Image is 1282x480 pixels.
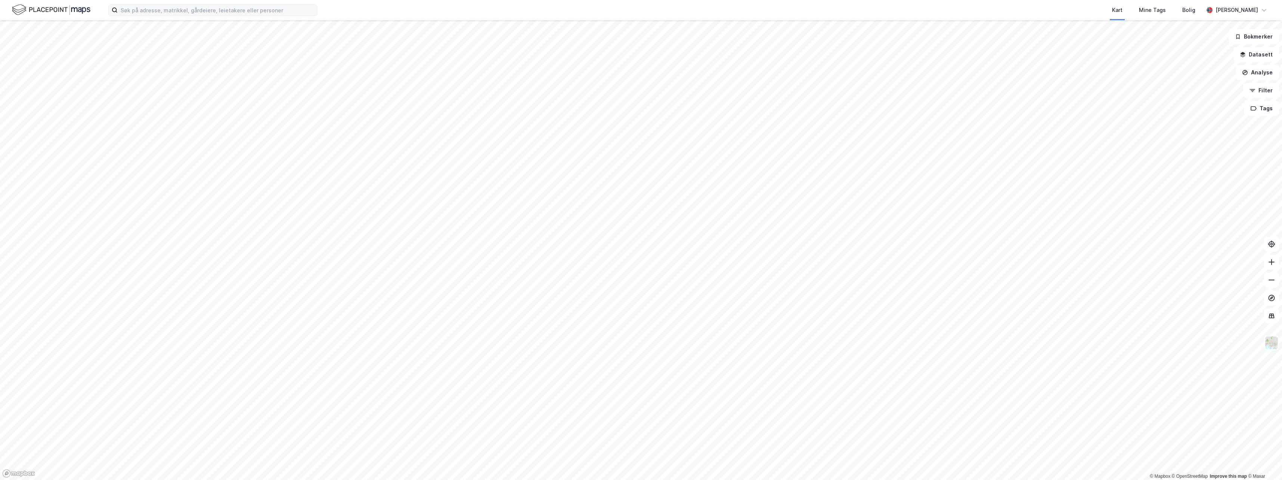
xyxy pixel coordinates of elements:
button: Bokmerker [1229,29,1279,44]
a: Improve this map [1210,474,1247,479]
button: Datasett [1233,47,1279,62]
div: [PERSON_NAME] [1216,6,1258,15]
img: logo.f888ab2527a4732fd821a326f86c7f29.svg [12,3,90,16]
div: Kontrollprogram for chat [1245,444,1282,480]
img: Z [1264,336,1279,350]
a: Mapbox [1150,474,1170,479]
div: Mine Tags [1139,6,1166,15]
button: Analyse [1236,65,1279,80]
button: Tags [1244,101,1279,116]
a: Mapbox homepage [2,469,35,478]
a: OpenStreetMap [1172,474,1208,479]
div: Kart [1112,6,1122,15]
div: Bolig [1182,6,1195,15]
iframe: Chat Widget [1245,444,1282,480]
input: Søk på adresse, matrikkel, gårdeiere, leietakere eller personer [118,4,317,16]
button: Filter [1243,83,1279,98]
